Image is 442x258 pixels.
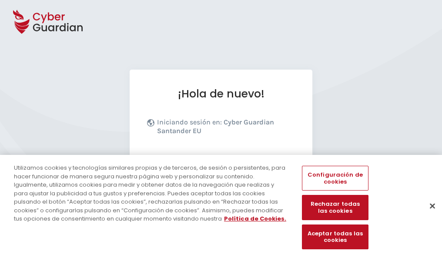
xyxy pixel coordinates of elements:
[423,196,442,215] button: Cerrar
[147,87,295,101] h1: ¡Hola de nuevo!
[157,118,293,140] p: Iniciando sesión en:
[302,224,368,249] button: Aceptar todas las cookies
[302,166,368,191] button: Configuración de cookies
[157,118,274,135] b: Cyber Guardian Santander EU
[14,164,289,223] div: Utilizamos cookies y tecnologías similares propias y de terceros, de sesión o persistentes, para ...
[224,214,286,223] a: Más información sobre su privacidad, se abre en una nueva pestaña
[302,195,368,220] button: Rechazar todas las cookies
